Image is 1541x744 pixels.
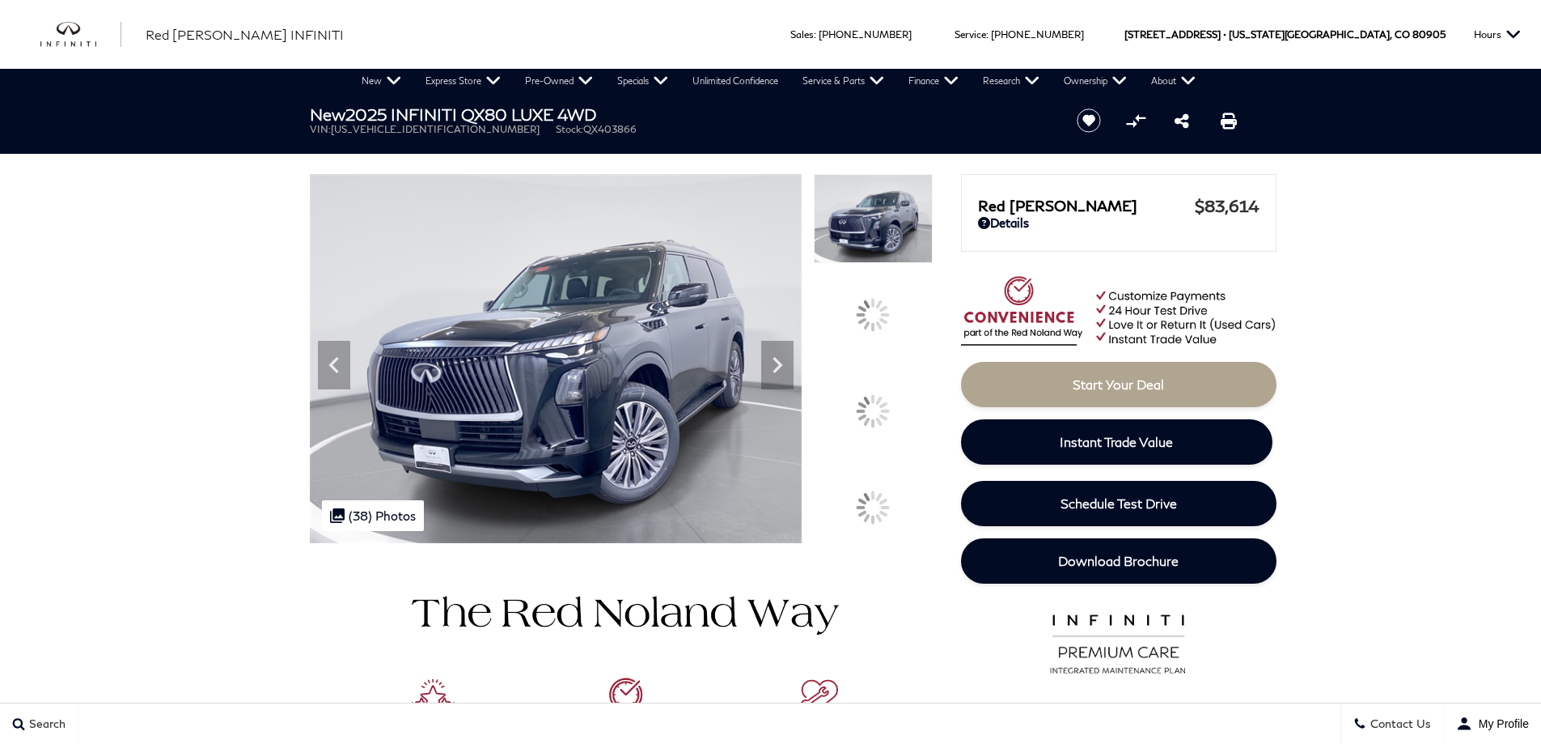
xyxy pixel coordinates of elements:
[819,28,912,40] a: [PHONE_NUMBER]
[896,69,971,93] a: Finance
[971,69,1052,93] a: Research
[961,362,1276,407] a: Start Your Deal
[331,123,540,135] span: [US_VEHICLE_IDENTIFICATION_NUMBER]
[991,28,1084,40] a: [PHONE_NUMBER]
[1073,376,1164,392] span: Start Your Deal
[961,538,1276,584] a: Download Brochure
[146,27,344,42] span: Red [PERSON_NAME] INFINITI
[322,500,424,531] div: (38) Photos
[1472,717,1529,730] span: My Profile
[556,123,583,135] span: Stock:
[413,69,513,93] a: Express Store
[790,69,896,93] a: Service & Parts
[1052,69,1139,93] a: Ownership
[961,481,1276,526] a: Schedule Test Drive
[310,105,1050,123] h1: 2025 INFINITI QX80 LUXE 4WD
[680,69,790,93] a: Unlimited Confidence
[146,25,344,45] a: Red [PERSON_NAME] INFINITI
[978,215,1259,230] a: Details
[814,28,816,40] span: :
[986,28,989,40] span: :
[310,123,331,135] span: VIN:
[1124,108,1148,133] button: Compare vehicle
[310,174,802,543] img: New 2025 BLACK OBSIDIAN INFINITI LUXE 4WD image 1
[1195,196,1259,215] span: $83,614
[40,22,121,48] a: infiniti
[1058,553,1179,568] span: Download Brochure
[40,22,121,48] img: INFINITI
[961,419,1272,465] a: Instant Trade Value
[955,28,986,40] span: Service
[978,196,1259,215] a: Red [PERSON_NAME] $83,614
[814,174,932,263] img: New 2025 BLACK OBSIDIAN INFINITI LUXE 4WD image 1
[1139,69,1208,93] a: About
[790,28,814,40] span: Sales
[1175,111,1189,130] a: Share this New 2025 INFINITI QX80 LUXE 4WD
[1124,28,1446,40] a: [STREET_ADDRESS] • [US_STATE][GEOGRAPHIC_DATA], CO 80905
[310,104,345,124] strong: New
[978,197,1195,215] span: Red [PERSON_NAME]
[349,69,1208,93] nav: Main Navigation
[1039,610,1197,675] img: infinitipremiumcare.png
[605,69,680,93] a: Specials
[1060,434,1173,449] span: Instant Trade Value
[1366,717,1431,731] span: Contact Us
[583,123,637,135] span: QX403866
[1444,704,1541,744] button: user-profile-menu
[513,69,605,93] a: Pre-Owned
[1221,111,1237,130] a: Print this New 2025 INFINITI QX80 LUXE 4WD
[349,69,413,93] a: New
[25,717,66,731] span: Search
[1060,495,1177,511] span: Schedule Test Drive
[1071,108,1107,134] button: Save vehicle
